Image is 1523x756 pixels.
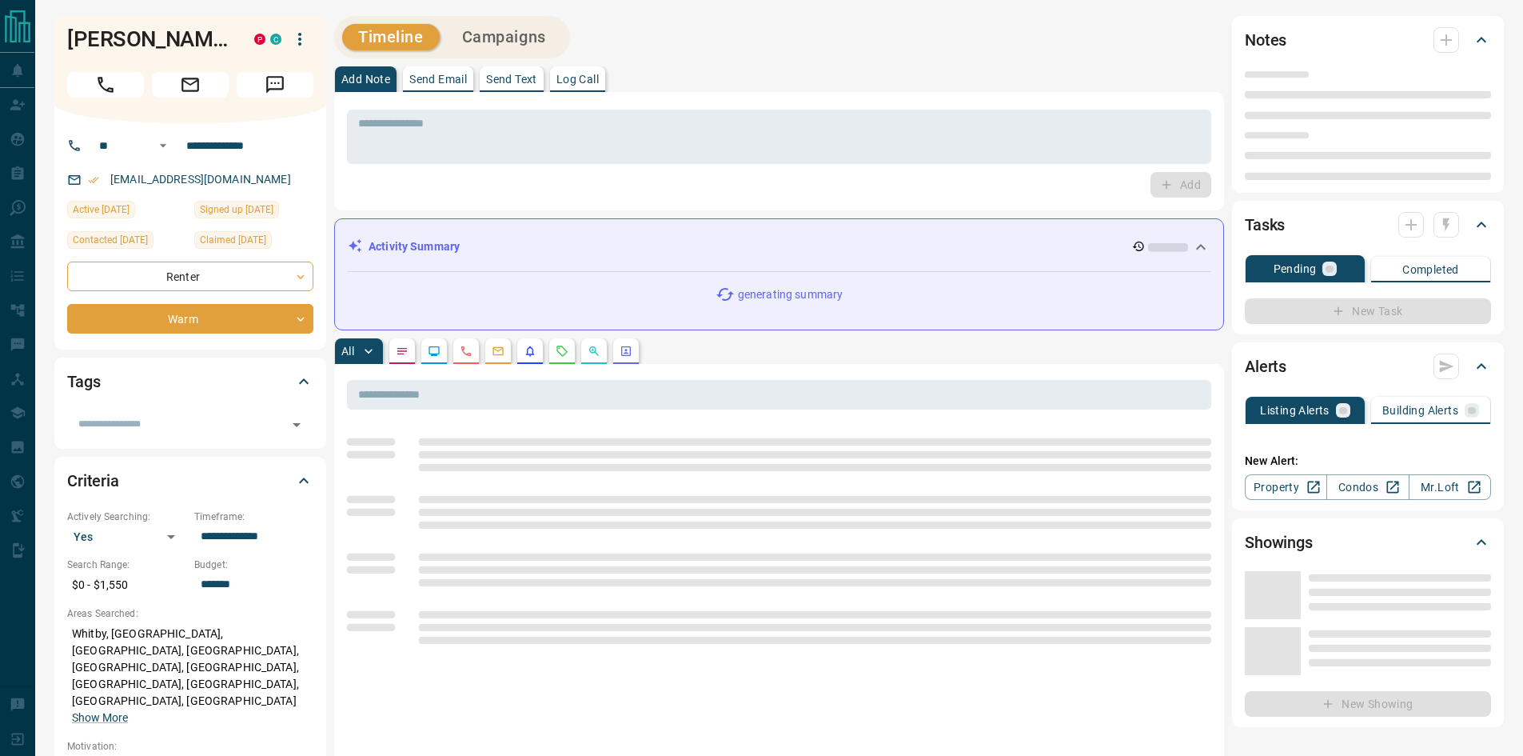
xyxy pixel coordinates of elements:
p: Pending [1274,263,1317,274]
h2: Alerts [1245,354,1286,379]
div: Notes [1245,21,1491,59]
span: Message [237,72,313,98]
div: condos.ca [270,34,281,45]
p: $0 - $1,550 [67,572,186,598]
p: Send Email [409,74,467,85]
p: Add Note [341,74,390,85]
span: Contacted [DATE] [73,232,148,248]
svg: Listing Alerts [524,345,536,358]
h2: Notes [1245,27,1286,53]
div: Sat Nov 19 2016 [194,201,313,223]
p: Actively Searching: [67,510,186,524]
div: Sat Aug 09 2025 [67,231,186,254]
h2: Showings [1245,530,1313,555]
span: Call [67,72,144,98]
svg: Lead Browsing Activity [428,345,441,358]
div: Criteria [67,462,313,500]
a: Property [1245,474,1327,500]
a: Mr.Loft [1409,474,1491,500]
p: Search Range: [67,558,186,572]
p: Listing Alerts [1260,405,1330,416]
div: Alerts [1245,347,1491,386]
div: Tue Sep 26 2023 [194,231,313,254]
div: Tasks [1245,206,1491,244]
button: Timeline [342,24,440,50]
a: [EMAIL_ADDRESS][DOMAIN_NAME] [110,173,291,186]
div: Yes [67,524,186,550]
div: Sun Aug 10 2025 [67,201,186,223]
p: Completed [1402,264,1459,275]
button: Open [285,414,308,436]
a: Condos [1326,474,1409,500]
p: Log Call [556,74,599,85]
p: Budget: [194,558,313,572]
div: property.ca [254,34,265,45]
div: Renter [67,262,313,291]
p: Send Text [486,74,537,85]
div: Activity Summary [348,232,1210,262]
span: Claimed [DATE] [200,232,266,248]
span: Email [152,72,229,98]
span: Active [DATE] [73,202,130,218]
p: All [341,346,354,357]
button: Campaigns [446,24,562,50]
p: generating summary [738,286,843,303]
svg: Notes [396,345,409,358]
h2: Tasks [1245,212,1285,238]
p: New Alert: [1245,453,1491,470]
p: Whitby, [GEOGRAPHIC_DATA], [GEOGRAPHIC_DATA], [GEOGRAPHIC_DATA], [GEOGRAPHIC_DATA], [GEOGRAPHIC_D... [67,621,313,731]
div: Showings [1245,523,1491,562]
button: Show More [72,710,128,726]
svg: Requests [556,345,568,358]
svg: Emails [492,345,504,358]
button: Open [153,136,173,155]
span: Signed up [DATE] [200,202,273,218]
p: Building Alerts [1382,405,1458,416]
svg: Email Verified [88,174,99,186]
svg: Opportunities [588,345,600,358]
h2: Tags [67,369,100,394]
p: Timeframe: [194,510,313,524]
h2: Criteria [67,468,119,494]
div: Tags [67,362,313,401]
p: Motivation: [67,739,313,754]
svg: Calls [460,345,472,358]
p: Areas Searched: [67,606,313,621]
div: Warm [67,304,313,334]
h1: [PERSON_NAME] [67,26,230,52]
p: Activity Summary [369,238,460,255]
svg: Agent Actions [620,345,632,358]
